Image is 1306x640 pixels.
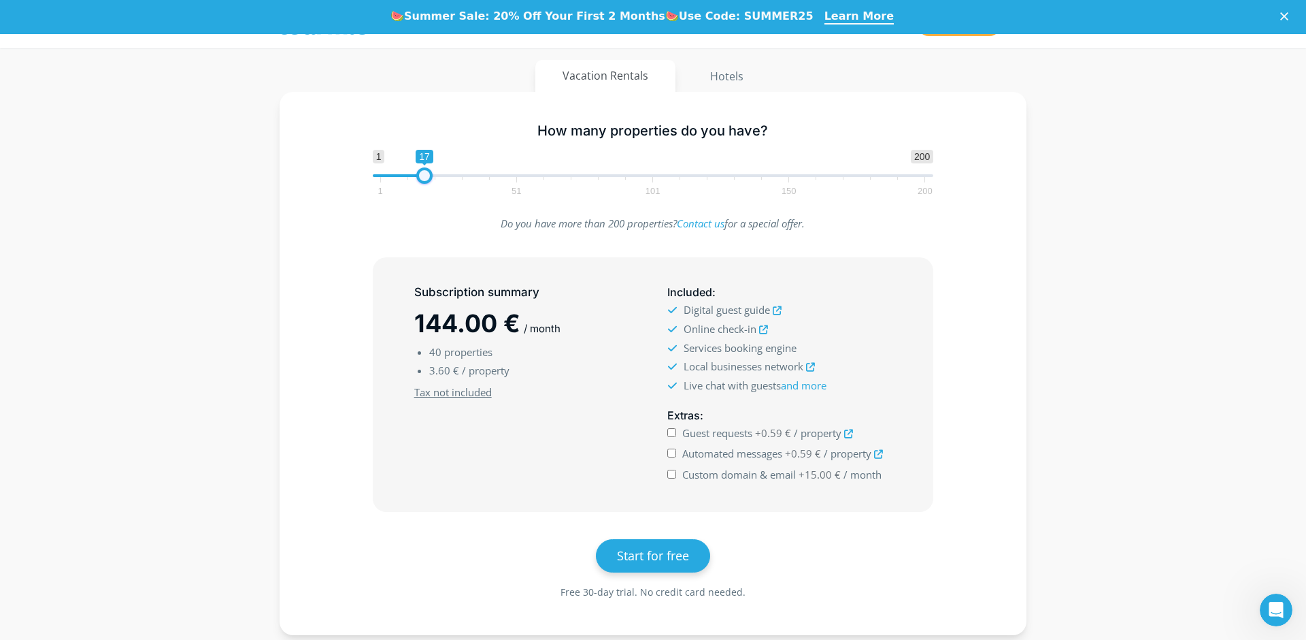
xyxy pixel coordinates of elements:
[684,303,770,317] span: Digital guest guide
[596,539,710,573] a: Start for free
[684,322,756,336] span: Online check-in
[404,10,665,22] b: Summer Sale: 20% Off Your First 2 Months
[429,345,441,359] span: 40
[373,150,385,163] span: 1
[677,217,724,230] a: Contact us
[414,308,520,338] span: 144.00 €
[843,468,882,481] span: / month
[535,60,675,92] button: Vacation Rentals
[755,426,791,440] span: +0.59 €
[780,188,799,194] span: 150
[509,188,523,194] span: 51
[1280,12,1294,20] div: Close
[682,60,771,93] button: Hotels
[824,447,871,460] span: / property
[785,447,821,460] span: +0.59 €
[390,10,814,23] div: 🍉 🍉
[781,379,826,392] a: and more
[667,285,712,299] span: Included
[682,447,782,460] span: Automated messages
[444,345,492,359] span: properties
[911,150,933,163] span: 200
[375,188,384,194] span: 1
[684,359,803,373] span: Local businesses network
[1260,594,1292,626] iframe: Intercom live chat
[799,468,841,481] span: +15.00 €
[667,409,700,422] span: Extras
[682,426,752,440] span: Guest requests
[684,341,797,355] span: Services booking engine
[414,385,492,399] u: Tax not included
[560,586,746,598] span: Free 30-day trial. No credit card needed.
[643,188,663,194] span: 101
[524,322,560,335] span: / month
[414,284,639,301] h5: Subscription summary
[416,150,433,163] span: 17
[682,468,796,481] span: Custom domain & email
[667,407,892,424] h5: :
[684,379,826,392] span: Live chat with guests
[462,364,509,377] span: / property
[916,188,935,194] span: 200
[679,10,814,22] b: Use Code: SUMMER25
[824,10,894,25] a: Learn More
[794,426,841,440] span: / property
[373,214,934,233] p: Do you have more than 200 properties? for a special offer.
[373,123,934,140] h5: How many properties do you have?
[617,547,689,564] span: Start for free
[667,284,892,301] h5: :
[429,364,459,377] span: 3.60 €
